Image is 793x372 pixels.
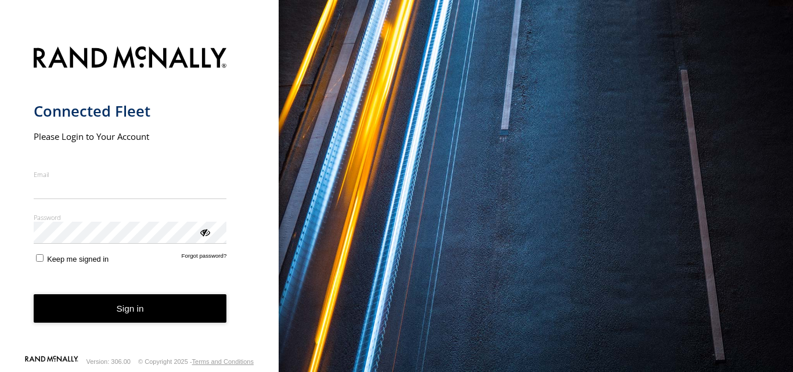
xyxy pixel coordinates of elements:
[34,170,227,179] label: Email
[25,356,78,367] a: Visit our Website
[34,294,227,323] button: Sign in
[182,252,227,263] a: Forgot password?
[192,358,254,365] a: Terms and Conditions
[34,213,227,222] label: Password
[34,131,227,142] h2: Please Login to Your Account
[138,358,254,365] div: © Copyright 2025 -
[36,254,44,262] input: Keep me signed in
[47,255,109,263] span: Keep me signed in
[34,102,227,121] h1: Connected Fleet
[34,39,246,355] form: main
[34,44,227,74] img: Rand McNally
[199,226,210,237] div: ViewPassword
[86,358,131,365] div: Version: 306.00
